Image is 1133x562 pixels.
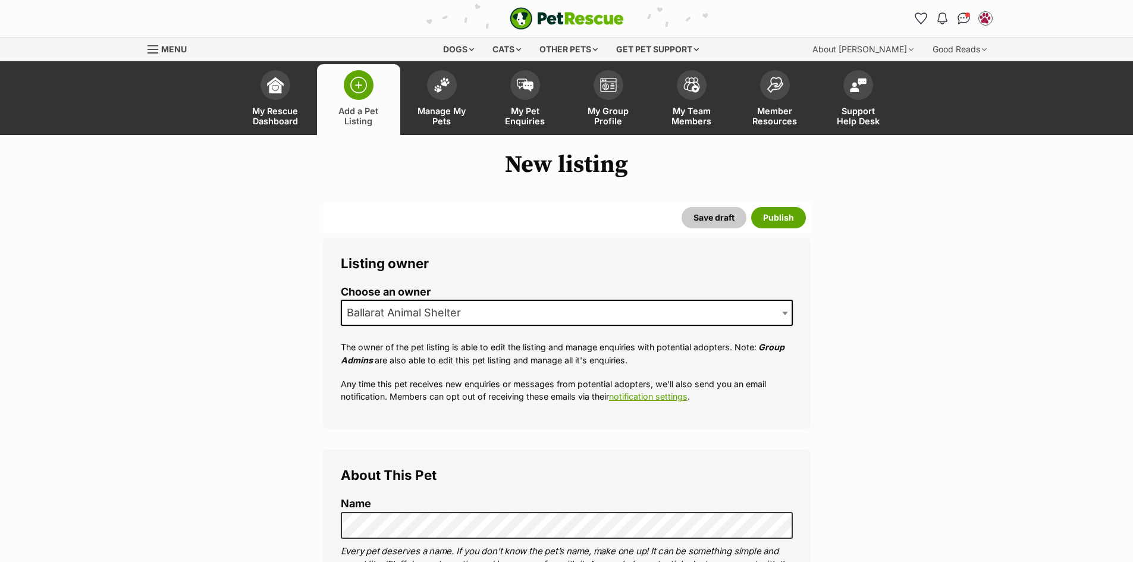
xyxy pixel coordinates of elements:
a: PetRescue [510,7,624,30]
label: Choose an owner [341,286,793,299]
a: Add a Pet Listing [317,64,400,135]
button: Save draft [682,207,746,228]
img: notifications-46538b983faf8c2785f20acdc204bb7945ddae34d4c08c2a6579f10ce5e182be.svg [937,12,947,24]
a: Support Help Desk [817,64,900,135]
img: Ballarat Animal Shelter profile pic [980,12,991,24]
em: Group Admins [341,342,784,365]
span: My Pet Enquiries [498,106,552,126]
img: help-desk-icon-fdf02630f3aa405de69fd3d07c3f3aa587a6932b1a1747fa1d2bba05be0121f9.svg [850,78,867,92]
button: My account [976,9,995,28]
a: Member Resources [733,64,817,135]
span: My Rescue Dashboard [249,106,302,126]
ul: Account quick links [912,9,995,28]
a: My Pet Enquiries [484,64,567,135]
span: Ballarat Animal Shelter [342,304,473,321]
a: Menu [147,37,195,59]
a: My Group Profile [567,64,650,135]
span: Ballarat Animal Shelter [341,300,793,326]
span: About This Pet [341,467,437,483]
img: group-profile-icon-3fa3cf56718a62981997c0bc7e787c4b2cf8bcc04b72c1350f741eb67cf2f40e.svg [600,78,617,92]
span: Member Resources [748,106,802,126]
span: Add a Pet Listing [332,106,385,126]
label: Name [341,498,793,510]
img: add-pet-listing-icon-0afa8454b4691262ce3f59096e99ab1cd57d4a30225e0717b998d2c9b9846f56.svg [350,77,367,93]
img: dashboard-icon-eb2f2d2d3e046f16d808141f083e7271f6b2e854fb5c12c21221c1fb7104beca.svg [267,77,284,93]
span: My Group Profile [582,106,635,126]
div: Dogs [435,37,482,61]
a: Favourites [912,9,931,28]
span: Menu [161,44,187,54]
div: Cats [484,37,529,61]
a: Manage My Pets [400,64,484,135]
span: Support Help Desk [831,106,885,126]
div: Get pet support [608,37,707,61]
img: pet-enquiries-icon-7e3ad2cf08bfb03b45e93fb7055b45f3efa6380592205ae92323e6603595dc1f.svg [517,79,533,92]
img: logo-e224e6f780fb5917bec1dbf3a21bbac754714ae5b6737aabdf751b685950b380.svg [510,7,624,30]
p: Any time this pet receives new enquiries or messages from potential adopters, we'll also send you... [341,378,793,403]
span: Listing owner [341,255,429,271]
button: Publish [751,207,806,228]
p: The owner of the pet listing is able to edit the listing and manage enquiries with potential adop... [341,341,793,366]
div: Other pets [531,37,606,61]
img: member-resources-icon-8e73f808a243e03378d46382f2149f9095a855e16c252ad45f914b54edf8863c.svg [767,77,783,93]
img: chat-41dd97257d64d25036548639549fe6c8038ab92f7586957e7f3b1b290dea8141.svg [958,12,970,24]
img: team-members-icon-5396bd8760b3fe7c0b43da4ab00e1e3bb1a5d9ba89233759b79545d2d3fc5d0d.svg [683,77,700,93]
a: Conversations [955,9,974,28]
span: My Team Members [665,106,718,126]
div: About [PERSON_NAME] [804,37,922,61]
img: manage-my-pets-icon-02211641906a0b7f246fdf0571729dbe1e7629f14944591b6c1af311fb30b64b.svg [434,77,450,93]
div: Good Reads [924,37,995,61]
a: My Rescue Dashboard [234,64,317,135]
a: notification settings [609,391,688,401]
a: My Team Members [650,64,733,135]
button: Notifications [933,9,952,28]
span: Manage My Pets [415,106,469,126]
